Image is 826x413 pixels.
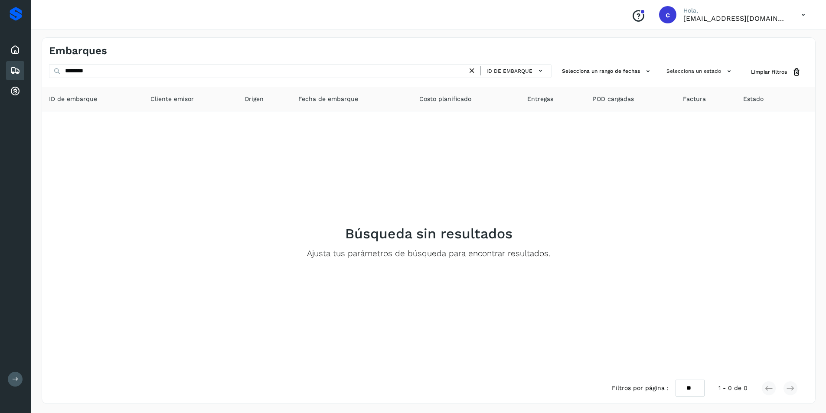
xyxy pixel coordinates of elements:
[307,249,550,259] p: Ajusta tus parámetros de búsqueda para encontrar resultados.
[419,94,471,104] span: Costo planificado
[298,94,358,104] span: Fecha de embarque
[683,14,787,23] p: carlosvazqueztgc@gmail.com
[743,94,764,104] span: Estado
[6,82,24,101] div: Cuentas por cobrar
[6,61,24,80] div: Embarques
[345,225,513,242] h2: Búsqueda sin resultados
[718,384,748,393] span: 1 - 0 de 0
[49,94,97,104] span: ID de embarque
[245,94,264,104] span: Origen
[527,94,553,104] span: Entregas
[49,45,107,57] h4: Embarques
[150,94,194,104] span: Cliente emisor
[612,384,669,393] span: Filtros por página :
[663,64,737,78] button: Selecciona un estado
[6,40,24,59] div: Inicio
[751,68,787,76] span: Limpiar filtros
[683,94,706,104] span: Factura
[593,94,634,104] span: POD cargadas
[484,65,548,77] button: ID de embarque
[683,7,787,14] p: Hola,
[558,64,656,78] button: Selecciona un rango de fechas
[744,64,808,80] button: Limpiar filtros
[486,67,532,75] span: ID de embarque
